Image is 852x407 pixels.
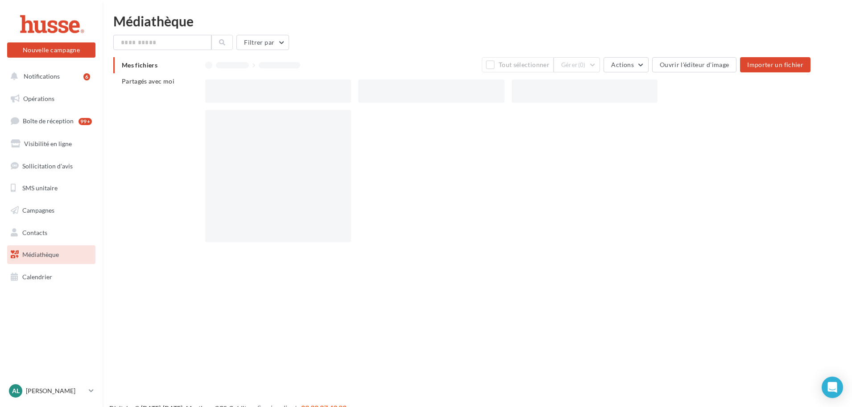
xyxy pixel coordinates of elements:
a: Contacts [5,223,97,242]
div: Médiathèque [113,14,841,28]
a: Médiathèque [5,245,97,264]
button: Actions [604,57,648,72]
button: Tout sélectionner [482,57,553,72]
span: Campagnes [22,206,54,214]
span: SMS unitaire [22,184,58,192]
button: Filtrer par [236,35,289,50]
a: Sollicitation d'avis [5,157,97,176]
a: Boîte de réception99+ [5,111,97,130]
span: Partagés avec moi [122,77,174,85]
div: Open Intercom Messenger [822,377,843,398]
button: Nouvelle campagne [7,42,95,58]
span: Actions [611,61,633,68]
span: Mes fichiers [122,61,157,69]
a: Campagnes [5,201,97,220]
span: Opérations [23,95,54,102]
div: 99+ [79,118,92,125]
span: (0) [578,61,586,68]
span: Boîte de réception [23,117,74,125]
button: Importer un fichier [740,57,811,72]
button: Ouvrir l'éditeur d'image [652,57,736,72]
span: Médiathèque [22,251,59,258]
span: Notifications [24,72,60,80]
a: Calendrier [5,268,97,286]
button: Notifications 6 [5,67,94,86]
span: Contacts [22,229,47,236]
span: Importer un fichier [747,61,803,68]
a: Opérations [5,89,97,108]
button: Gérer(0) [554,57,600,72]
a: SMS unitaire [5,179,97,197]
span: Al [12,386,20,395]
a: Al [PERSON_NAME] [7,382,95,399]
span: Sollicitation d'avis [22,162,73,169]
p: [PERSON_NAME] [26,386,85,395]
span: Calendrier [22,273,52,281]
div: 6 [83,73,90,80]
a: Visibilité en ligne [5,134,97,153]
span: Visibilité en ligne [24,140,72,147]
